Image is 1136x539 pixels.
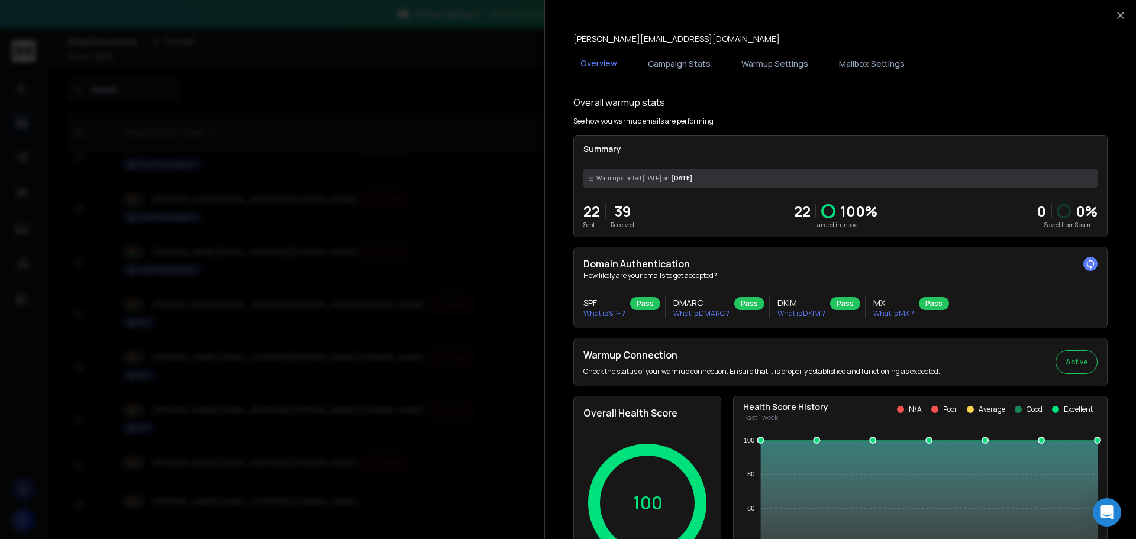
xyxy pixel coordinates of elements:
[583,297,625,309] h3: SPF
[943,405,957,414] p: Poor
[979,405,1005,414] p: Average
[611,202,634,221] p: 39
[1027,405,1043,414] p: Good
[583,309,625,318] p: What is SPF ?
[747,470,754,477] tspan: 80
[583,143,1098,155] p: Summary
[777,309,825,318] p: What is DKIM ?
[573,95,665,109] h1: Overall warmup stats
[743,413,828,422] p: Past 1 week
[830,297,860,310] div: Pass
[840,202,877,221] p: 100 %
[673,297,730,309] h3: DMARC
[777,297,825,309] h3: DKIM
[873,297,914,309] h3: MX
[794,221,877,230] p: Landed in Inbox
[583,257,1098,271] h2: Domain Authentication
[1037,201,1046,221] strong: 0
[1076,202,1098,221] p: 0 %
[583,202,600,221] p: 22
[632,492,663,514] p: 100
[583,367,940,376] p: Check the status of your warmup connection. Ensure that it is properly established and functionin...
[873,309,914,318] p: What is MX ?
[734,297,764,310] div: Pass
[583,406,711,420] h2: Overall Health Score
[583,221,600,230] p: Sent
[1064,405,1093,414] p: Excellent
[583,348,940,362] h2: Warmup Connection
[1056,350,1098,374] button: Active
[1037,221,1098,230] p: Saved from Spam
[919,297,949,310] div: Pass
[583,271,1098,280] p: How likely are your emails to get accepted?
[734,51,815,77] button: Warmup Settings
[596,174,669,183] span: Warmup started [DATE] on
[673,309,730,318] p: What is DMARC ?
[630,297,660,310] div: Pass
[641,51,718,77] button: Campaign Stats
[1093,498,1121,527] div: Open Intercom Messenger
[909,405,922,414] p: N/A
[744,437,754,444] tspan: 100
[794,202,811,221] p: 22
[573,50,624,78] button: Overview
[583,169,1098,188] div: [DATE]
[832,51,912,77] button: Mailbox Settings
[743,401,828,413] p: Health Score History
[573,117,714,126] p: See how you warmup emails are performing
[747,505,754,512] tspan: 60
[573,33,780,45] p: [PERSON_NAME][EMAIL_ADDRESS][DOMAIN_NAME]
[611,221,634,230] p: Received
